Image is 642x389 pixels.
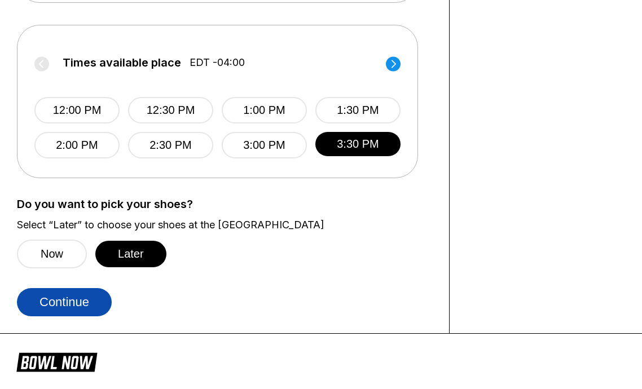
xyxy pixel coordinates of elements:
button: 12:30 PM [128,97,213,123]
button: Later [95,241,166,267]
span: Times available place [63,56,181,69]
button: 2:30 PM [128,132,213,158]
label: Select “Later” to choose your shoes at the [GEOGRAPHIC_DATA] [17,219,432,231]
button: 3:30 PM [315,132,401,156]
button: 12:00 PM [34,97,120,123]
span: EDT -04:00 [190,56,245,69]
button: 3:00 PM [222,132,307,158]
button: 2:00 PM [34,132,120,158]
button: 1:30 PM [315,97,401,123]
label: Do you want to pick your shoes? [17,198,432,210]
button: Now [17,240,87,268]
button: 1:00 PM [222,97,307,123]
button: Continue [17,288,112,316]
